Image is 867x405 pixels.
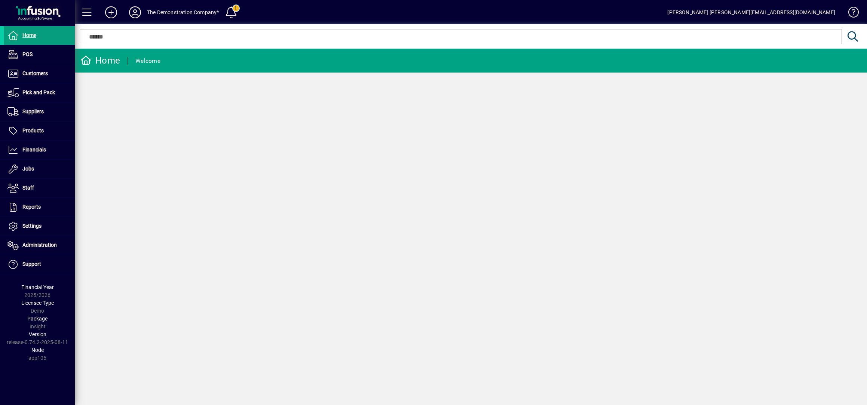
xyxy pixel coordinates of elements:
[4,160,75,178] a: Jobs
[22,166,34,172] span: Jobs
[22,223,42,229] span: Settings
[22,185,34,191] span: Staff
[4,83,75,102] a: Pick and Pack
[22,108,44,114] span: Suppliers
[667,6,835,18] div: [PERSON_NAME] [PERSON_NAME][EMAIL_ADDRESS][DOMAIN_NAME]
[21,284,54,290] span: Financial Year
[4,102,75,121] a: Suppliers
[22,70,48,76] span: Customers
[29,331,46,337] span: Version
[147,6,219,18] div: The Demonstration Company*
[4,255,75,274] a: Support
[4,198,75,217] a: Reports
[99,6,123,19] button: Add
[4,179,75,197] a: Staff
[31,347,44,353] span: Node
[135,55,160,67] div: Welcome
[27,316,48,322] span: Package
[22,204,41,210] span: Reports
[123,6,147,19] button: Profile
[22,32,36,38] span: Home
[4,236,75,255] a: Administration
[4,122,75,140] a: Products
[22,242,57,248] span: Administration
[22,261,41,267] span: Support
[22,128,44,134] span: Products
[4,64,75,83] a: Customers
[4,45,75,64] a: POS
[4,141,75,159] a: Financials
[22,51,33,57] span: POS
[4,217,75,236] a: Settings
[22,147,46,153] span: Financials
[22,89,55,95] span: Pick and Pack
[843,1,858,26] a: Knowledge Base
[21,300,54,306] span: Licensee Type
[80,55,120,67] div: Home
